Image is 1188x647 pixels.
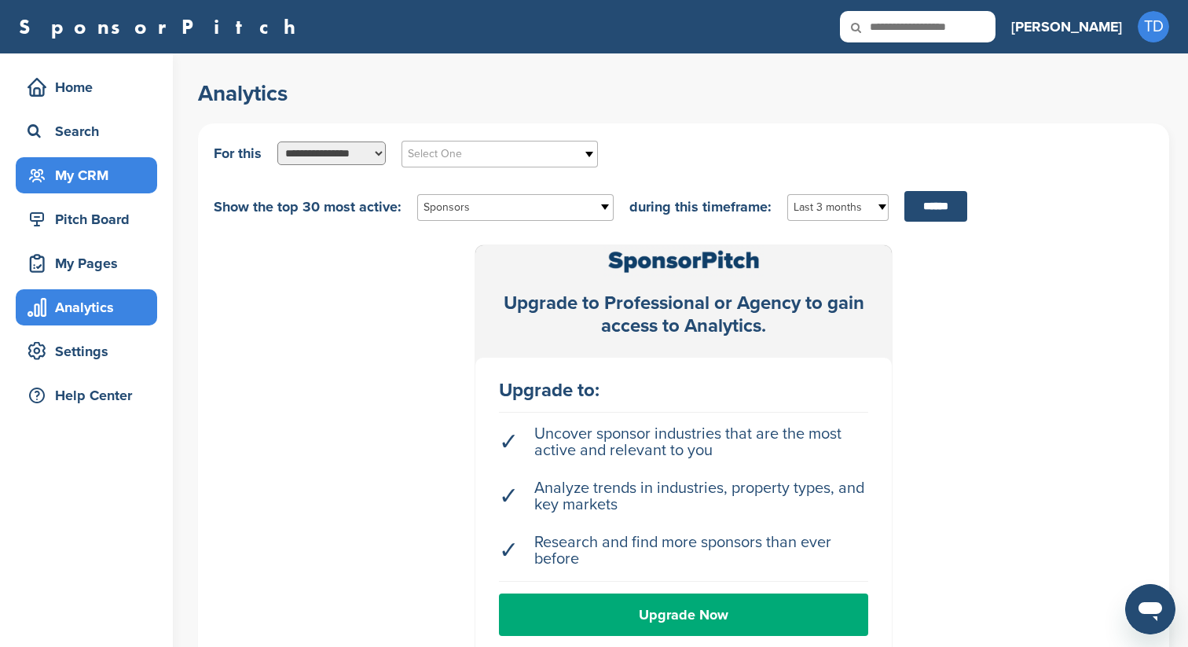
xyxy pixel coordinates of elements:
li: Uncover sponsor industries that are the most active and relevant to you [499,418,868,467]
div: Pitch Board [24,205,157,233]
span: Last 3 months [794,198,862,217]
span: TD [1138,11,1169,42]
div: My CRM [24,161,157,189]
a: Home [16,69,157,105]
a: Pitch Board [16,201,157,237]
div: Settings [24,337,157,366]
span: ✓ [499,488,519,505]
a: SponsorPitch [19,17,306,37]
h2: Analytics [198,79,1169,108]
a: Settings [16,333,157,369]
div: Help Center [24,381,157,410]
a: My Pages [16,245,157,281]
iframe: Button to launch messaging window [1125,584,1175,634]
div: Upgrade to Professional or Agency to gain access to Analytics. [475,292,892,338]
div: Upgrade to: [499,381,868,400]
span: Select One [408,145,571,164]
span: ✓ [499,542,519,559]
div: Analytics [24,293,157,322]
span: Show the top 30 most active: [214,200,401,214]
a: Analytics [16,289,157,325]
a: Help Center [16,377,157,414]
div: Search [24,117,157,145]
a: [PERSON_NAME] [1011,9,1122,44]
a: Upgrade Now [499,594,868,636]
span: ✓ [499,434,519,450]
a: Search [16,113,157,149]
span: Sponsors [423,198,587,217]
li: Analyze trends in industries, property types, and key markets [499,472,868,521]
span: during this timeframe: [629,200,772,214]
div: Home [24,73,157,101]
a: My CRM [16,157,157,193]
div: My Pages [24,249,157,278]
li: Research and find more sponsors than ever before [499,527,868,575]
h3: [PERSON_NAME] [1011,16,1122,38]
span: For this [214,146,262,160]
